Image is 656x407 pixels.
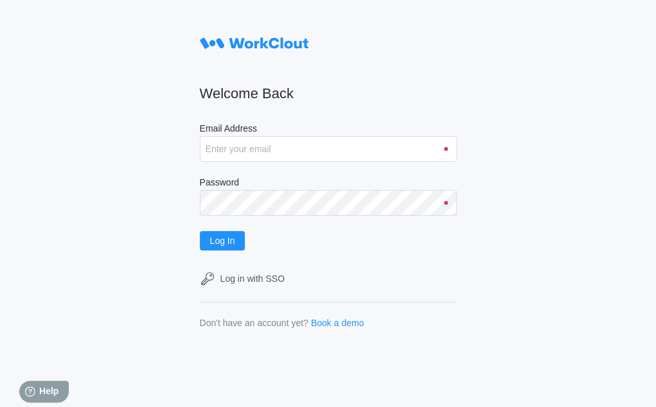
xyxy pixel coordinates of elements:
div: Don't have an account yet? [200,318,308,328]
a: Book a demo [311,318,364,328]
a: Log in with SSO [200,271,457,286]
h2: Welcome Back [200,85,457,103]
input: Enter your email [200,136,457,162]
label: Password [200,177,457,190]
div: Log in with SSO [220,273,285,284]
span: Log In [210,236,235,245]
label: Email Address [200,123,457,136]
button: Log In [200,231,245,250]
